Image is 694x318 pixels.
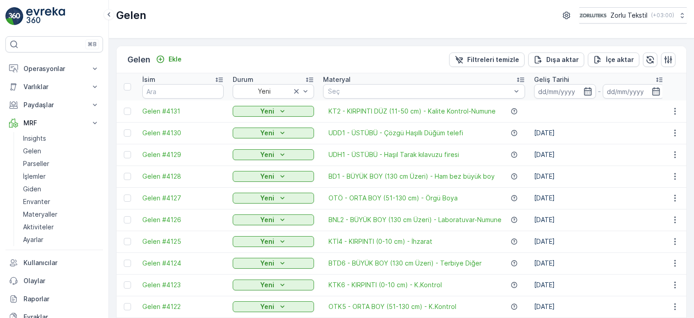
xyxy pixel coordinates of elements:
[530,274,669,296] td: [DATE]
[328,107,496,116] a: KT2 - KIRPINTI DÜZ (11-50 cm) - Kalite Kontrol-Numune
[610,11,647,20] p: Zorlu Tekstil
[449,52,525,67] button: Filtreleri temizle
[124,173,131,180] div: Toggle Row Selected
[530,144,669,166] td: [DATE]
[603,84,665,99] input: dd/mm/yyyy
[124,216,131,223] div: Toggle Row Selected
[260,280,274,290] p: Yeni
[260,302,274,311] p: Yeni
[142,302,224,311] a: Gelen #4122
[124,303,131,310] div: Toggle Row Selected
[328,172,495,181] a: BD1 - BÜYÜK BOY (130 cm Üzeri) - Ham bez büyük boy
[233,236,314,247] button: Yeni
[19,132,103,145] a: Insights
[651,12,674,19] p: ( +03:00 )
[124,238,131,245] div: Toggle Row Selected
[5,7,23,25] img: logo
[260,172,274,181] p: Yeni
[530,231,669,252] td: [DATE]
[328,259,482,268] a: BTD6 - BÜYÜK BOY (130 cm Üzeri) - Terbiye Diğer
[530,252,669,274] td: [DATE]
[530,187,669,209] td: [DATE]
[5,114,103,132] button: MRF
[23,82,85,91] p: Varlıklar
[142,107,224,116] span: Gelen #4131
[142,172,224,181] span: Gelen #4128
[233,75,253,84] p: Durum
[23,159,49,168] p: Parseller
[169,55,182,64] p: Ekle
[142,259,224,268] span: Gelen #4124
[142,194,224,203] a: Gelen #4127
[328,128,463,138] span: UDD1 - ÜSTÜBÜ - Çözgü Haşıllı Düğüm telefi
[5,78,103,96] button: Varlıklar
[19,233,103,246] a: Ayarlar
[19,183,103,195] a: Giden
[530,209,669,231] td: [DATE]
[328,87,511,96] p: Seç
[19,221,103,233] a: Aktiviteler
[260,215,274,224] p: Yeni
[530,296,669,318] td: [DATE]
[19,170,103,183] a: İşlemler
[260,150,274,159] p: Yeni
[23,185,41,194] p: Giden
[260,194,274,203] p: Yeni
[23,210,57,219] p: Materyaller
[328,302,456,311] a: OTK5 - ORTA BOY (51-130 cm) - K.Kontrol
[606,55,634,64] p: İçe aktar
[23,294,99,304] p: Raporlar
[328,280,442,290] span: KTK6 - KIRPINTI (0-10 cm) - K.Kontrol
[23,197,50,206] p: Envanter
[530,166,669,187] td: [DATE]
[23,172,46,181] p: İşlemler
[528,52,584,67] button: Dışa aktar
[579,10,607,20] img: 6-1-9-3_wQBzyll.png
[5,290,103,308] a: Raporlar
[142,75,155,84] p: İsim
[116,8,146,23] p: Gelen
[534,84,596,99] input: dd/mm/yyyy
[23,235,43,244] p: Ayarlar
[124,195,131,202] div: Toggle Row Selected
[142,237,224,246] span: Gelen #4125
[530,122,669,144] td: [DATE]
[233,128,314,138] button: Yeni
[23,64,85,73] p: Operasyonlar
[124,151,131,158] div: Toggle Row Selected
[19,145,103,157] a: Gelen
[328,194,458,203] span: OTÖ - ORTA BOY (51-130 cm) - Örgü Boya
[23,258,99,267] p: Kullanıcılar
[233,171,314,182] button: Yeni
[233,301,314,312] button: Yeni
[23,276,99,285] p: Olaylar
[233,106,314,117] button: Yeni
[467,55,519,64] p: Filtreleri temizle
[26,7,65,25] img: logo_light-DOdMpM7g.png
[328,237,432,246] a: KTİ4 - KIRPINTI (0-10 cm) - İhzarat
[142,215,224,224] a: Gelen #4126
[260,237,274,246] p: Yeni
[5,96,103,114] button: Paydaşlar
[19,157,103,170] a: Parseller
[260,107,274,116] p: Yeni
[124,129,131,137] div: Toggle Row Selected
[142,150,224,159] a: Gelen #4129
[124,281,131,289] div: Toggle Row Selected
[19,208,103,221] a: Materyaller
[328,215,502,224] span: BNL2 - BÜYÜK BOY (130 cm Üzeri) - Laboratuvar-Numune
[142,280,224,290] a: Gelen #4123
[328,150,459,159] a: UDH1 - ÜSTÜBÜ - Haşıl Tarak kılavuzu firesi
[23,100,85,109] p: Paydaşlar
[142,128,224,138] a: Gelen #4130
[88,41,97,48] p: ⌘B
